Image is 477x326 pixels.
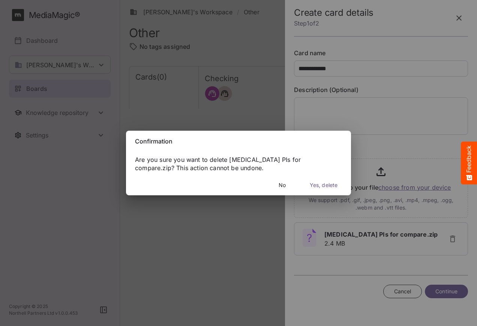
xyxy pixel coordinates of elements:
[310,181,337,190] span: Yes, delete
[126,155,351,173] div: Are you sure you want to delete [MEDICAL_DATA] PIs for compare.zip? This action cannot be undone.
[279,181,286,190] span: No
[268,178,296,192] button: No
[461,142,477,184] button: Feedback
[299,178,348,192] button: Yes, delete
[135,137,342,146] h6: Confirmation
